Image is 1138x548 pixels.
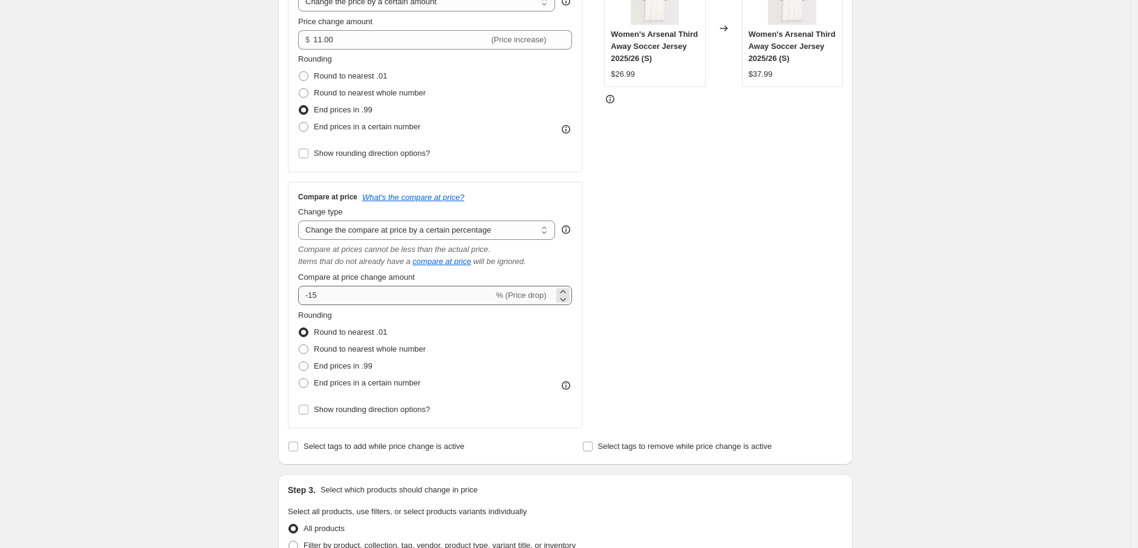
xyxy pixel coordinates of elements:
span: End prices in a certain number [314,378,420,387]
span: (Price increase) [492,35,547,44]
i: will be ignored. [473,257,526,266]
h2: Step 3. [288,484,316,496]
span: All products [304,524,345,533]
span: Compare at price change amount [298,272,415,282]
span: Select tags to add while price change is active [304,442,464,451]
span: End prices in .99 [314,105,372,114]
span: Women's Arsenal Third Away Soccer Jersey 2025/26 (S) [611,30,698,63]
span: Rounding [298,311,332,320]
button: compare at price [412,257,471,266]
span: Round to nearest .01 [314,327,387,337]
span: Select tags to remove while price change is active [598,442,772,451]
span: Round to nearest whole number [314,344,426,353]
span: Select all products, use filters, or select products variants individually [288,507,527,516]
input: -10.00 [313,30,489,50]
span: End prices in a certain number [314,122,420,131]
p: Select which products should change in price [320,484,478,496]
span: Change type [298,207,343,216]
div: $37.99 [749,68,773,80]
input: -15 [298,286,493,305]
i: Compare at prices cannot be less than the actual price. [298,245,490,254]
i: Items that do not already have a [298,257,411,266]
span: $ [305,35,310,44]
span: Show rounding direction options? [314,149,430,158]
span: Round to nearest whole number [314,88,426,97]
span: % (Price drop) [496,291,546,300]
span: Show rounding direction options? [314,405,430,414]
span: Rounding [298,54,332,63]
div: $26.99 [611,68,635,80]
h3: Compare at price [298,192,357,202]
button: What's the compare at price? [362,193,464,202]
span: Round to nearest .01 [314,71,387,80]
span: End prices in .99 [314,361,372,370]
span: Price change amount [298,17,372,26]
div: help [560,224,572,236]
span: Women's Arsenal Third Away Soccer Jersey 2025/26 (S) [749,30,836,63]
